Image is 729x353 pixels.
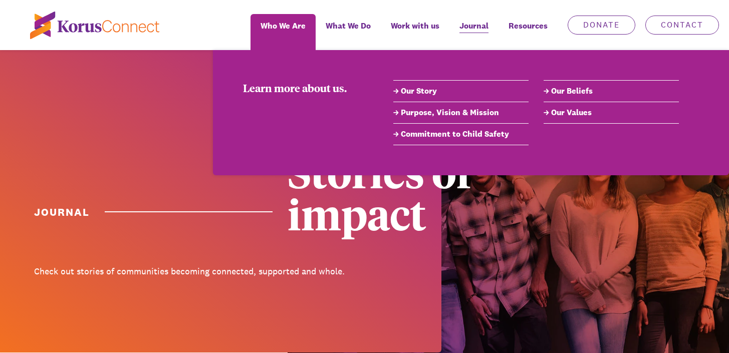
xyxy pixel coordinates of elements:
p: Check out stories of communities becoming connected, supported and whole. [34,264,357,279]
a: Commitment to Child Safety [393,128,529,140]
span: Work with us [391,19,439,33]
div: Learn more about us. [243,80,363,95]
a: What We Do [316,14,381,50]
div: Stories of impact [288,150,611,234]
a: Who We Are [251,14,316,50]
a: Donate [568,16,635,35]
h1: Journal [34,205,273,219]
span: Who We Are [261,19,306,33]
a: Contact [645,16,719,35]
a: Work with us [381,14,449,50]
img: korus-connect%2Fc5177985-88d5-491d-9cd7-4a1febad1357_logo.svg [30,12,159,39]
a: Our Story [393,85,529,97]
a: Journal [449,14,499,50]
div: Resources [499,14,558,50]
a: Our Beliefs [544,85,679,97]
a: Our Values [544,107,679,119]
a: Purpose, Vision & Mission [393,107,529,119]
span: Journal [459,19,489,33]
span: What We Do [326,19,371,33]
